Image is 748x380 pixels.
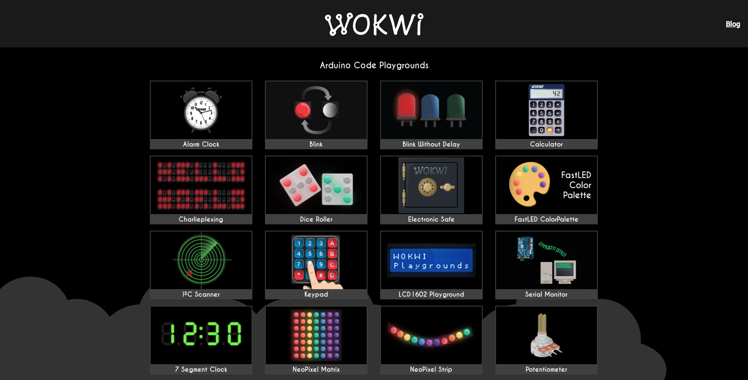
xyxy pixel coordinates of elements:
[381,366,482,374] div: NeoPixel Strip
[151,291,252,299] div: I²C Scanner
[266,156,367,214] img: Dice Roller
[381,141,482,149] div: Blink Without Delay
[380,156,483,224] a: Electronic Safe
[266,216,367,224] div: Dice Roller
[266,291,367,299] div: Keypad
[381,231,482,289] img: LCD1602 Playground
[495,81,598,149] a: Calculator
[151,366,252,374] div: 7 Segment Clock
[150,156,252,224] a: Charlieplexing
[265,156,367,224] a: Dice Roller
[266,141,367,149] div: Blink
[495,156,598,224] a: FastLED ColorPalette
[151,216,252,224] div: Charlieplexing
[381,216,482,224] div: Electronic Safe
[381,81,482,139] img: Blink Without Delay
[496,141,597,149] div: Calculator
[150,231,252,299] a: I²C Scanner
[151,307,252,364] img: 7 Segment Clock
[150,306,252,374] a: 7 Segment Clock
[151,156,252,214] img: Charlieplexing
[726,20,740,28] a: Blog
[380,231,483,299] a: LCD1602 Playground
[266,366,367,374] div: NeoPixel Matrix
[496,291,597,299] div: Serial Monitor
[265,81,367,149] a: Blink
[266,307,367,364] img: NeoPixel Matrix
[496,366,597,374] div: Potentiometer
[381,291,482,299] div: LCD1602 Playground
[380,81,483,149] a: Blink Without Delay
[325,13,423,36] img: Wokwi
[144,60,605,71] h2: Arduino Code Playgrounds
[265,306,367,374] a: NeoPixel Matrix
[496,216,597,224] div: FastLED ColorPalette
[496,307,597,364] img: Potentiometer
[266,81,367,139] img: Blink
[496,81,597,139] img: Calculator
[381,307,482,364] img: NeoPixel Strip
[495,231,598,299] a: Serial Monitor
[150,81,252,149] a: Alarm Clock
[380,306,483,374] a: NeoPixel Strip
[151,231,252,289] img: I²C Scanner
[495,306,598,374] a: Potentiometer
[496,156,597,214] img: FastLED ColorPalette
[151,81,252,139] img: Alarm Clock
[151,141,252,149] div: Alarm Clock
[496,231,597,289] img: Serial Monitor
[265,231,367,299] a: Keypad
[381,156,482,214] img: Electronic Safe
[266,231,367,289] img: Keypad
